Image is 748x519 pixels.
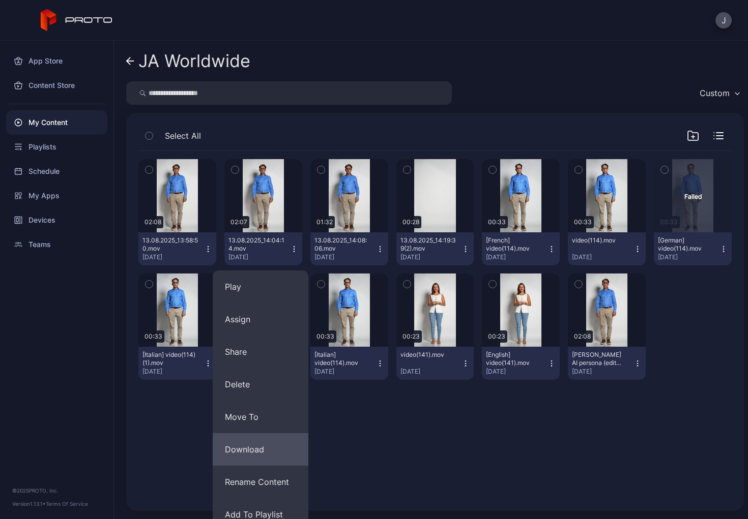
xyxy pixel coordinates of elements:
a: Content Store [6,73,107,98]
button: [PERSON_NAME] AI persona (edit first few secs)[DATE] [568,347,646,380]
button: video(141).mov[DATE] [396,347,474,380]
a: My Apps [6,184,107,208]
div: [DATE] [486,253,548,261]
div: 13.08.2025_14:08:06.mov [314,236,370,253]
div: [DATE] [486,368,548,376]
button: 13.08.2025_13:58:50.mov[DATE] [138,232,216,265]
a: JA Worldwide [126,49,250,73]
a: Schedule [6,159,107,184]
div: video(141).mov [400,351,456,359]
button: [Italian] video(114)(1).mov[DATE] [138,347,216,380]
button: [English] video(141).mov[DATE] [482,347,560,380]
div: [DATE] [572,368,634,376]
button: [German] video(114).mov[DATE] [654,232,732,265]
div: 13.08.2025_13:58:50.mov [142,236,198,253]
button: Move To [213,401,308,433]
div: [DATE] [314,368,376,376]
button: Play [213,270,308,303]
button: 13.08.2025_14:04:14.mov[DATE] [224,232,302,265]
div: Custom [700,88,730,98]
button: Share [213,335,308,368]
div: [DATE] [228,253,290,261]
div: [DATE] [572,253,634,261]
button: 13.08.2025_14:19:39(2).mov[DATE] [396,232,474,265]
div: 13.08.2025_14:04:14.mov [228,236,284,253]
button: [French] video(114).mov[DATE] [482,232,560,265]
div: Failed [684,191,702,201]
span: Select All [165,130,201,142]
button: J [715,12,732,28]
div: [German] video(114).mov [658,236,714,253]
div: [English] video(141).mov [486,351,542,367]
button: Rename Content [213,466,308,498]
div: [DATE] [400,368,462,376]
a: Terms Of Service [46,501,88,507]
div: video(114).mov [572,236,628,245]
div: [DATE] [400,253,462,261]
div: [DATE] [142,253,204,261]
div: [DATE] [314,253,376,261]
button: Assign [213,303,308,335]
div: [DATE] [658,253,720,261]
a: My Content [6,110,107,135]
div: 13.08.2025_14:19:39(2).mov [400,236,456,253]
button: Custom [695,81,744,105]
button: [Italian] video(114).mov[DATE] [310,347,388,380]
div: © 2025 PROTO, Inc. [12,486,101,495]
button: video(114).mov[DATE] [568,232,646,265]
a: App Store [6,49,107,73]
div: [DATE] [142,368,204,376]
span: Version 1.13.1 • [12,501,46,507]
div: Asheesh AI persona (edit first few secs) [572,351,628,367]
div: [Italian] video(114)(1).mov [142,351,198,367]
a: Devices [6,208,107,232]
div: [French] video(114).mov [486,236,542,253]
a: Teams [6,232,107,257]
button: Download [213,433,308,466]
button: 13.08.2025_14:08:06.mov[DATE] [310,232,388,265]
a: Playlists [6,135,107,159]
div: JA Worldwide [138,51,250,71]
div: [Italian] video(114).mov [314,351,370,367]
button: Delete [213,368,308,401]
